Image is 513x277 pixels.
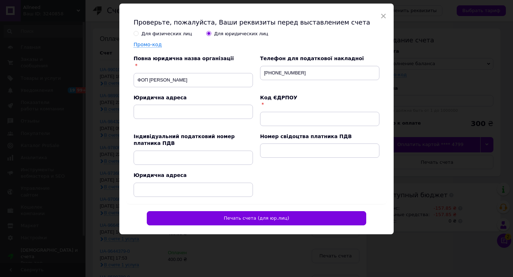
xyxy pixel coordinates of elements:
[260,134,352,139] label: Номер свідоцтва платника ПДВ
[147,211,366,225] button: Печать счета (для юр.лиц)
[214,31,268,37] div: Для юридических лиц
[224,215,289,221] span: Печать счета (для юр.лиц)
[134,18,379,27] h2: Проверьте, пожалуйста, Ваши реквизиты перед выставлением счета
[134,56,234,61] label: Повна юридична назва організації
[141,31,192,37] div: Для физических лиц
[134,172,187,178] label: Юридична адреса
[260,95,297,100] label: Код ЄДРПОУ
[260,56,364,61] label: Телефон для податкової накладної
[134,95,187,100] label: Юридична адреса
[134,42,162,47] label: Промо-код
[134,134,235,146] label: Індивідуальний податковий номер платника ПДВ
[380,10,387,22] span: ×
